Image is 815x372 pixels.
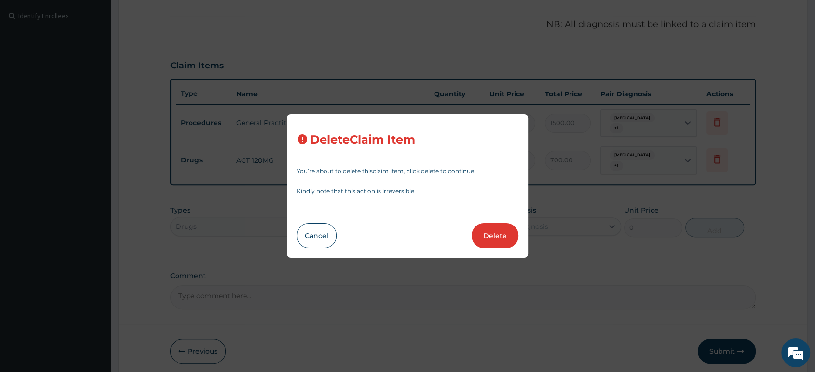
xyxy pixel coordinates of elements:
div: Minimize live chat window [158,5,181,28]
img: d_794563401_company_1708531726252_794563401 [18,48,39,72]
p: Kindly note that this action is irreversible [297,188,518,194]
h3: Delete Claim Item [310,133,415,146]
div: Chat with us now [50,54,162,66]
button: Cancel [297,223,337,248]
span: We're online! [56,121,133,219]
textarea: Type your message and hit 'Enter' [5,263,184,297]
button: Delete [472,223,518,248]
p: You’re about to delete this claim item , click delete to continue. [297,168,518,174]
